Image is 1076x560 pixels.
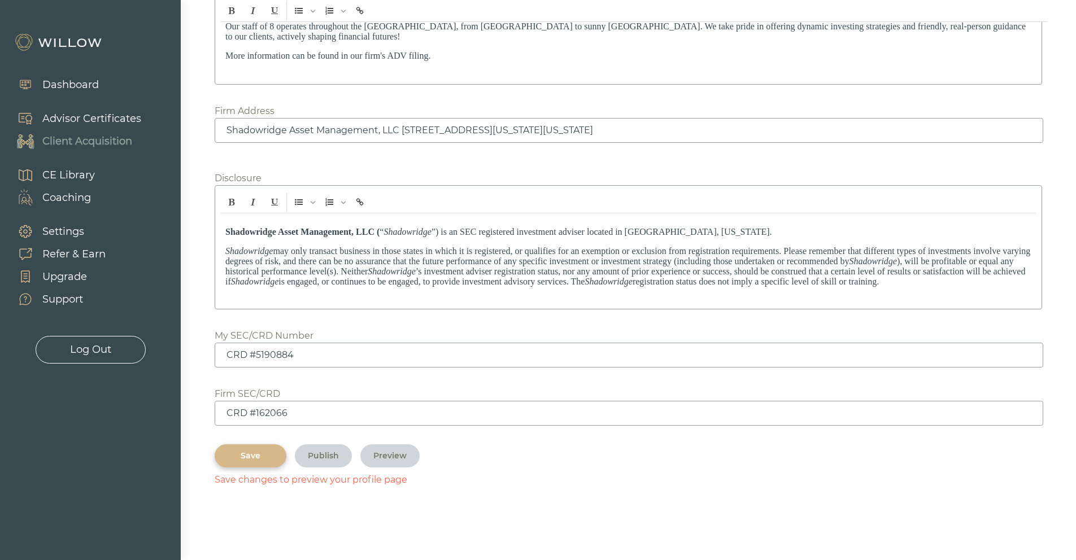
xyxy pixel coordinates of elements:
div: Preview [373,450,407,462]
strong: Shadowridge Asset Management, LLC ( [225,227,380,237]
div: My SEC/CRD Number [215,329,313,343]
p: More information can be found in our firm's ADV filing. [225,51,1031,61]
p: may only transact business in those states in which it is registered, or qualifies for an exempti... [225,246,1031,287]
span: Insert link [350,193,370,212]
span: Italic [243,193,263,212]
a: Client Acquisition [6,130,141,152]
span: Insert Unordered List [289,193,318,212]
button: Preview [360,444,420,467]
div: Firm Address [215,104,275,118]
span: Underline [264,1,285,20]
a: Refer & Earn [6,243,106,265]
button: Save [215,444,286,467]
em: Shadowridge [585,277,632,286]
span: Insert Unordered List [289,1,318,20]
span: Bold [221,193,242,212]
span: Bold [221,1,242,20]
em: Shadowridge [384,227,431,237]
span: Insert link [350,1,370,20]
span: Underline [264,193,285,212]
a: Coaching [6,186,95,209]
div: Dashboard [42,77,99,93]
span: Italic [243,1,263,20]
div: Log Out [70,342,111,357]
div: Advisor Certificates [42,111,141,126]
div: Refer & Earn [42,247,106,262]
div: Coaching [42,190,91,205]
a: CE Library [6,164,95,186]
button: Publish [295,444,352,467]
div: Client Acquisition [42,134,132,149]
div: Publish [308,450,339,462]
p: “ ”) is an SEC registered investment adviser located in [GEOGRAPHIC_DATA], [US_STATE]. [225,227,1031,237]
span: Insert Ordered List [319,1,348,20]
em: Shadowridge [849,256,896,266]
div: Disclosure [215,172,262,185]
div: Firm SEC/CRD [215,387,280,401]
a: Settings [6,220,106,243]
em: Shadowridge [368,266,415,276]
div: Support [42,292,83,307]
div: Upgrade [42,269,87,285]
div: Settings [42,224,84,239]
em: Shadowridge [231,277,278,286]
a: Advisor Certificates [6,107,141,130]
div: CE Library [42,168,95,183]
p: Our staff of 8 operates throughout the [GEOGRAPHIC_DATA], from [GEOGRAPHIC_DATA] to sunny [GEOGRA... [225,21,1031,42]
span: Insert Ordered List [319,193,348,212]
a: Upgrade [6,265,106,288]
img: Willow [14,33,104,51]
a: Dashboard [6,73,99,96]
em: Shadowridge [225,246,273,256]
div: Save [228,450,273,462]
div: Save changes to preview your profile page [215,473,1042,487]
